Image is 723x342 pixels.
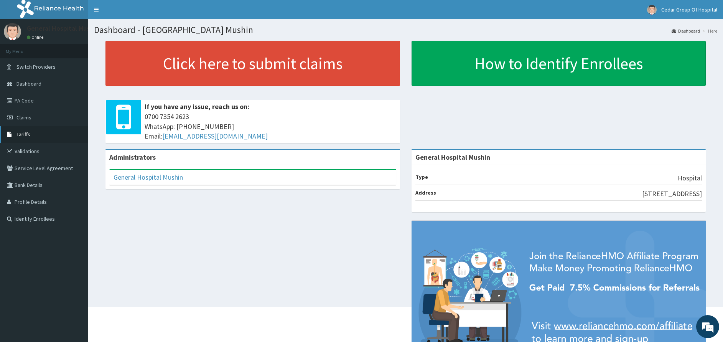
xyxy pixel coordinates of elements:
[661,6,717,13] span: Cedar Group Of Hospital
[27,25,99,32] p: General Hospital Mushin
[14,38,31,58] img: d_794563401_company_1708531726252_794563401
[701,28,717,34] li: Here
[94,25,717,35] h1: Dashboard - [GEOGRAPHIC_DATA] Mushin
[27,35,45,40] a: Online
[642,189,702,199] p: [STREET_ADDRESS]
[105,41,400,86] a: Click here to submit claims
[678,173,702,183] p: Hospital
[40,43,129,53] div: Chat with us now
[412,41,706,86] a: How to Identify Enrollees
[4,23,21,40] img: User Image
[145,112,396,141] span: 0700 7354 2623 WhatsApp: [PHONE_NUMBER] Email:
[415,189,436,196] b: Address
[16,131,30,138] span: Tariffs
[145,102,249,111] b: If you have any issue, reach us on:
[16,114,31,121] span: Claims
[126,4,144,22] div: Minimize live chat window
[162,132,268,140] a: [EMAIL_ADDRESS][DOMAIN_NAME]
[415,153,490,162] strong: General Hospital Mushin
[16,63,56,70] span: Switch Providers
[672,28,700,34] a: Dashboard
[44,97,106,174] span: We're online!
[114,173,183,182] a: General Hospital Mushin
[647,5,657,15] img: User Image
[415,173,428,180] b: Type
[4,210,146,236] textarea: Type your message and hit 'Enter'
[109,153,156,162] b: Administrators
[16,80,41,87] span: Dashboard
